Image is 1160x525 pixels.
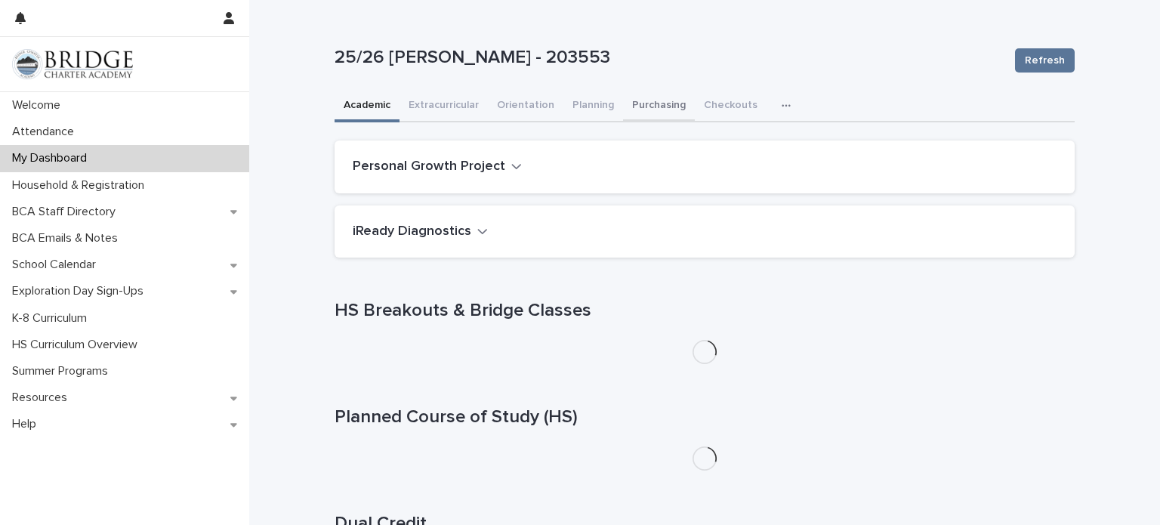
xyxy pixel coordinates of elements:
p: Household & Registration [6,178,156,193]
button: iReady Diagnostics [353,224,488,240]
p: Help [6,417,48,431]
p: School Calendar [6,258,108,272]
p: My Dashboard [6,151,99,165]
h1: Planned Course of Study (HS) [335,406,1075,428]
img: V1C1m3IdTEidaUdm9Hs0 [12,49,133,79]
span: Refresh [1025,53,1065,68]
button: Extracurricular [400,91,488,122]
p: Resources [6,391,79,405]
button: Planning [563,91,623,122]
p: BCA Emails & Notes [6,231,130,246]
button: Orientation [488,91,563,122]
h2: Personal Growth Project [353,159,505,175]
p: Attendance [6,125,86,139]
button: Personal Growth Project [353,159,522,175]
button: Purchasing [623,91,695,122]
button: Checkouts [695,91,767,122]
h2: iReady Diagnostics [353,224,471,240]
p: Exploration Day Sign-Ups [6,284,156,298]
p: HS Curriculum Overview [6,338,150,352]
p: Summer Programs [6,364,120,378]
p: Welcome [6,98,72,113]
p: BCA Staff Directory [6,205,128,219]
h1: HS Breakouts & Bridge Classes [335,300,1075,322]
p: K-8 Curriculum [6,311,99,326]
button: Academic [335,91,400,122]
button: Refresh [1015,48,1075,73]
p: 25/26 [PERSON_NAME] - 203553 [335,47,1003,69]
